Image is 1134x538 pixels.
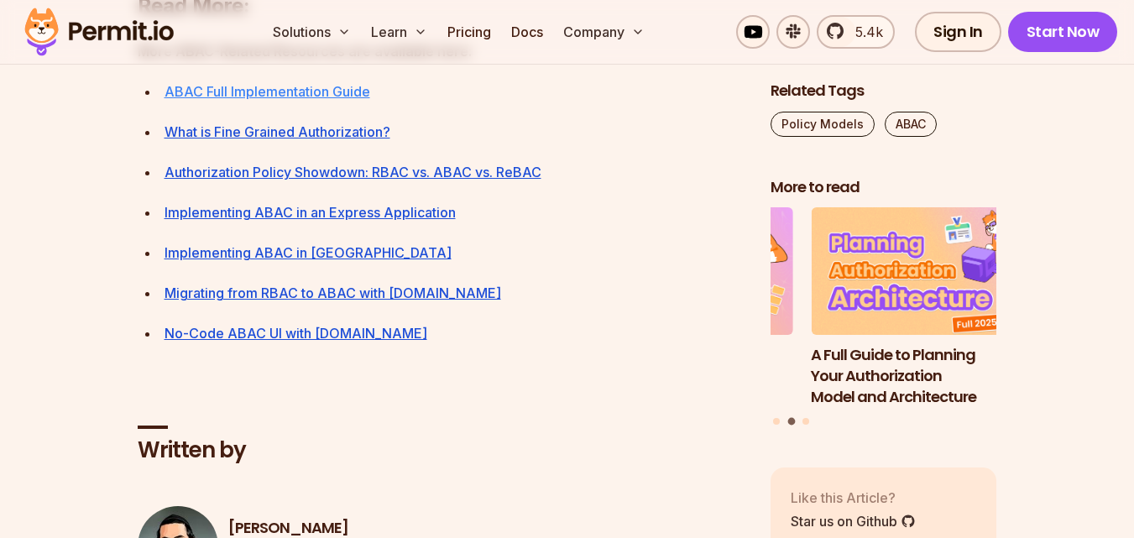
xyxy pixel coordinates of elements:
h3: Policy-Based Access Control (PBAC) Isn’t as Great as You Think [567,345,793,407]
a: Implementing ABAC in an Express Application [165,204,456,221]
a: Docs [504,15,550,49]
a: Start Now [1008,12,1118,52]
button: Learn [364,15,434,49]
button: Company [557,15,651,49]
button: Solutions [266,15,358,49]
button: Go to slide 1 [773,418,780,425]
div: ⁠ [165,80,744,103]
h2: Related Tags [771,81,997,102]
button: Go to slide 3 [802,418,809,425]
a: What is Fine Grained Authorization? [165,123,390,140]
a: ABAC Full Implementation Guide [165,83,370,100]
h3: A Full Guide to Planning Your Authorization Model and Architecture [811,345,1037,407]
a: Migrating from RBAC to ABAC with [DOMAIN_NAME] [165,285,501,301]
a: Star us on Github [791,511,916,531]
div: Posts [771,208,997,428]
a: Implementing ABAC in [GEOGRAPHIC_DATA] [165,244,452,261]
p: Like this Article? [791,488,916,508]
li: 2 of 3 [811,208,1037,408]
a: No-Code ABAC UI with [DOMAIN_NAME] [165,325,427,342]
img: A Full Guide to Planning Your Authorization Model and Architecture [811,208,1037,336]
a: Pricing [441,15,498,49]
h2: Written by [138,436,744,466]
a: ABAC [885,112,937,137]
a: A Full Guide to Planning Your Authorization Model and ArchitectureA Full Guide to Planning Your A... [811,208,1037,408]
a: Sign In [915,12,1001,52]
h2: More to read [771,177,997,198]
a: Authorization Policy Showdown: RBAC vs. ABAC vs. ReBAC [165,164,541,180]
button: Go to slide 2 [787,418,795,426]
li: 1 of 3 [567,208,793,408]
span: 5.4k [845,22,883,42]
a: 5.4k [817,15,895,49]
img: Permit logo [17,3,181,60]
a: Policy Models [771,112,875,137]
